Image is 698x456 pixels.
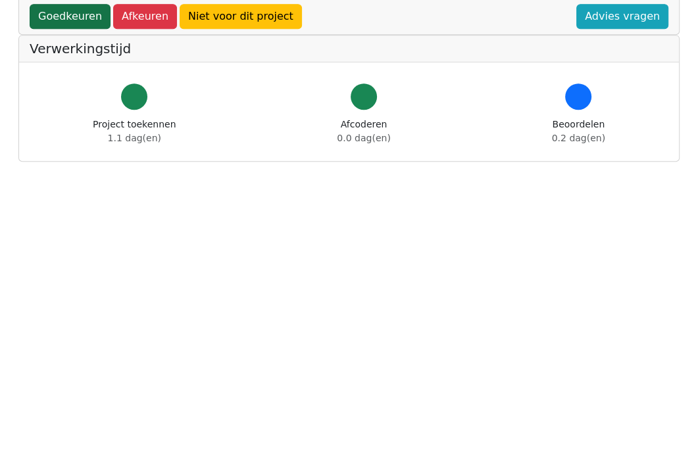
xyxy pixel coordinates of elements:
[552,133,605,143] span: 0.2 dag(en)
[576,4,668,29] a: Advies vragen
[337,133,390,143] span: 0.0 dag(en)
[30,41,668,57] h5: Verwerkingstijd
[93,118,176,145] div: Project toekennen
[180,4,302,29] a: Niet voor dit project
[552,118,605,145] div: Beoordelen
[30,4,111,29] a: Goedkeuren
[108,133,161,143] span: 1.1 dag(en)
[113,4,177,29] a: Afkeuren
[337,118,390,145] div: Afcoderen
